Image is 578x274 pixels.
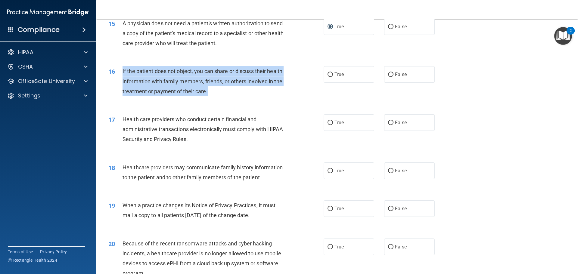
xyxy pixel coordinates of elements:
[8,257,57,263] span: Ⓒ Rectangle Health 2024
[7,92,88,99] a: Settings
[18,49,33,56] p: HIPAA
[395,120,407,125] span: False
[328,169,333,173] input: True
[388,207,393,211] input: False
[395,168,407,174] span: False
[123,68,282,94] span: If the patient does not object, you can share or discuss their health information with family mem...
[18,92,40,99] p: Settings
[395,72,407,77] span: False
[7,49,88,56] a: HIPAA
[334,120,344,125] span: True
[388,72,393,77] input: False
[388,25,393,29] input: False
[7,63,88,70] a: OSHA
[40,249,67,255] a: Privacy Policy
[7,6,89,18] img: PMB logo
[108,164,115,171] span: 18
[328,72,333,77] input: True
[108,20,115,27] span: 15
[108,240,115,248] span: 20
[123,164,283,180] span: Healthcare providers may communicate family history information to the patient and to other famil...
[395,206,407,211] span: False
[328,245,333,249] input: True
[328,25,333,29] input: True
[334,168,344,174] span: True
[123,20,284,46] span: A physician does not need a patient's written authorization to send a copy of the patient's medic...
[554,27,572,45] button: Open Resource Center, 2 new notifications
[108,116,115,123] span: 17
[7,78,88,85] a: OfficeSafe University
[395,244,407,250] span: False
[328,121,333,125] input: True
[108,202,115,209] span: 19
[334,24,344,29] span: True
[8,249,33,255] a: Terms of Use
[334,244,344,250] span: True
[18,26,60,34] h4: Compliance
[108,68,115,75] span: 16
[570,31,572,38] div: 2
[388,245,393,249] input: False
[334,206,344,211] span: True
[328,207,333,211] input: True
[388,169,393,173] input: False
[18,63,33,70] p: OSHA
[123,116,283,142] span: Health care providers who conduct certain financial and administrative transactions electronicall...
[395,24,407,29] span: False
[18,78,75,85] p: OfficeSafe University
[123,202,275,218] span: When a practice changes its Notice of Privacy Practices, it must mail a copy to all patients [DAT...
[334,72,344,77] span: True
[388,121,393,125] input: False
